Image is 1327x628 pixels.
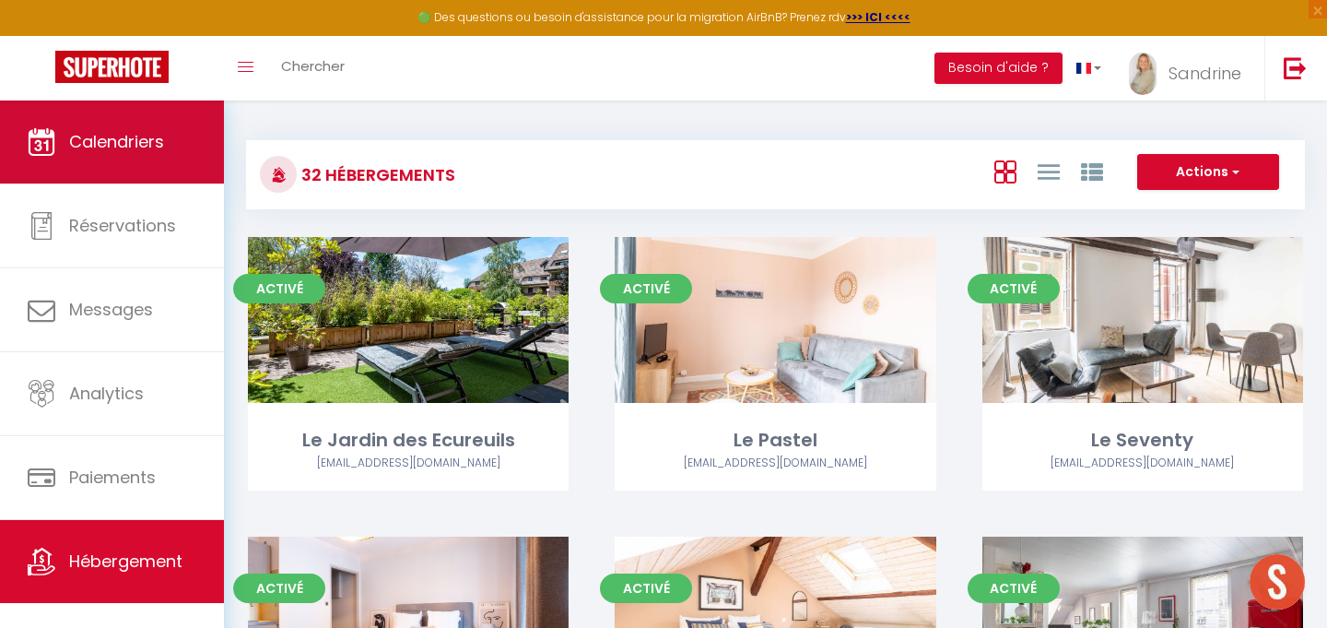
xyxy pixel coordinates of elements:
[69,298,153,321] span: Messages
[69,214,176,237] span: Réservations
[615,426,935,455] div: Le Pastel
[281,56,345,76] span: Chercher
[934,53,1063,84] button: Besoin d'aide ?
[297,154,455,196] h3: 32 Hébergements
[248,426,569,455] div: Le Jardin des Ecureuils
[600,574,692,603] span: Activé
[1115,36,1264,101] a: ... Sandrine
[1284,56,1307,79] img: logout
[69,382,144,405] span: Analytics
[1038,156,1060,186] a: Vue en Liste
[1250,554,1305,610] div: Ouvrir le chat
[248,455,569,472] div: Airbnb
[1168,62,1241,85] span: Sandrine
[69,466,156,489] span: Paiements
[600,274,692,303] span: Activé
[846,9,910,25] a: >>> ICI <<<<
[1081,156,1103,186] a: Vue par Groupe
[1129,53,1157,95] img: ...
[982,455,1303,472] div: Airbnb
[267,36,358,101] a: Chercher
[233,574,325,603] span: Activé
[55,51,169,83] img: Super Booking
[233,274,325,303] span: Activé
[994,156,1016,186] a: Vue en Box
[968,574,1060,603] span: Activé
[1137,154,1279,191] button: Actions
[69,550,182,573] span: Hébergement
[968,274,1060,303] span: Activé
[982,426,1303,455] div: Le Seventy
[69,130,164,153] span: Calendriers
[615,455,935,472] div: Airbnb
